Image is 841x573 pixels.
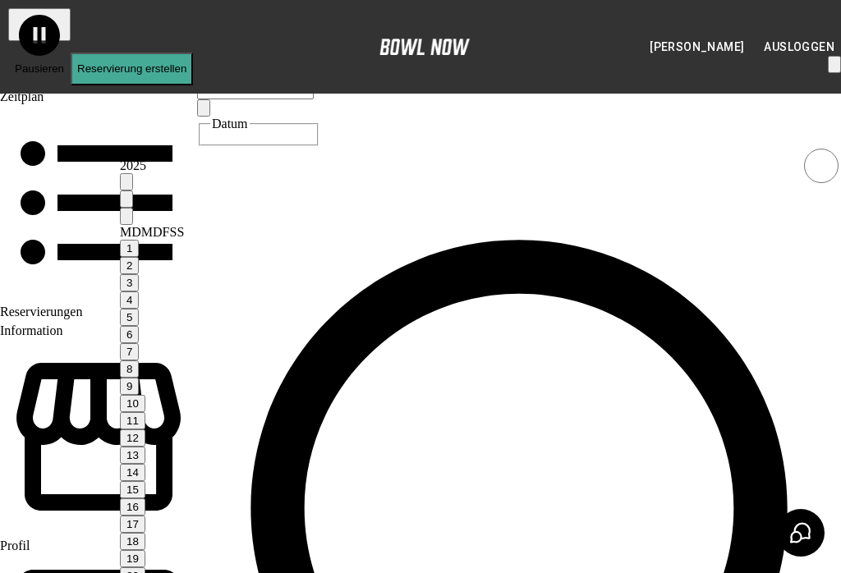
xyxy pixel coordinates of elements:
[643,32,751,62] button: [PERSON_NAME]
[757,32,841,62] button: Ausloggen
[120,343,139,360] button: 7. Okt. 2025
[120,225,131,239] span: M
[120,190,133,208] button: Previous month
[120,240,139,257] button: 1. Okt. 2025
[120,309,139,326] button: 5. Okt. 2025
[120,429,145,447] button: 12. Okt. 2025
[163,225,170,239] span: F
[120,208,133,225] button: Next month
[71,53,193,85] button: Reservierung erstellen
[379,39,470,55] img: logo
[120,533,145,550] button: 18. Okt. 2025
[131,225,141,239] span: D
[120,173,133,190] button: calendar view is open, switch to year view
[120,481,145,498] button: 15. Okt. 2025
[120,412,145,429] button: 11. Okt. 2025
[177,225,184,239] span: S
[197,99,210,117] button: Choose date, selected date is 3. Okt. 2025
[120,360,139,378] button: 8. Okt. 2025
[141,225,153,239] span: M
[120,274,139,291] button: 3. Okt. 2025
[120,516,145,533] button: 17. Okt. 2025
[120,395,145,412] button: 10. Okt. 2025
[120,158,184,173] div: 2025
[120,291,139,309] button: 4. Okt. 2025
[212,117,248,131] span: Datum
[120,378,139,395] button: 9. Okt. 2025
[120,464,145,481] button: 14. Okt. 2025
[120,257,139,274] button: 2. Okt. 2025
[120,447,145,464] button: 13. Okt. 2025
[120,326,139,343] button: 6. Okt. 2025
[170,225,177,239] span: S
[120,498,145,516] button: 16. Okt. 2025
[8,8,71,41] button: Pausieren
[153,225,163,239] span: D
[120,550,145,567] button: 19. Okt. 2025
[120,144,184,158] div: Oktober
